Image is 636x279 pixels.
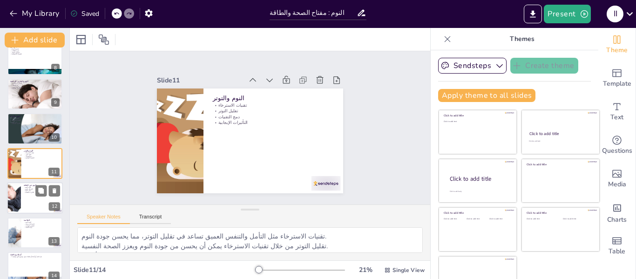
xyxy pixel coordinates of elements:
div: 12 [49,203,60,211]
div: Click to add text [489,218,510,220]
div: Click to add title [444,114,510,117]
button: Transcript [130,214,171,224]
span: Template [603,79,631,89]
p: Themes [455,28,589,50]
p: الاحتفال بالنوم [24,188,60,190]
div: Slide 11 / 14 [74,265,256,274]
div: 9 [51,98,60,107]
p: تحسين المزاج [10,48,60,50]
p: التأثيرات الإيجابية [10,122,60,124]
p: بناء العضلات [10,84,60,86]
div: Click to add text [563,218,592,220]
div: 13 [7,218,62,248]
p: الأطعمة المساعدة [10,119,60,121]
p: النوم والتغذية [10,115,60,118]
p: التأثيرات الإيجابية [24,157,60,159]
span: Charts [607,215,627,225]
span: Questions [602,146,632,156]
p: التأثيرات الإيجابية [214,112,334,143]
div: Add a table [598,229,636,263]
p: النوم في الثقافة [24,184,60,187]
span: Table [609,246,625,257]
p: النوم والتمارين الرياضية [10,80,60,83]
span: Theme [606,45,628,55]
div: Click to add body [450,190,508,192]
p: تقليل التوتر [24,154,60,156]
button: Delete Slide [49,185,60,197]
div: 8 [7,44,62,75]
p: تقنيات الاسترخاء [24,152,60,154]
div: Click to add title [450,175,509,183]
button: Present [544,5,590,23]
p: دمج التقنيات [215,106,335,137]
p: التعافي بعد التمارين [10,83,60,85]
button: ا ا [607,5,623,23]
div: Saved [70,9,99,18]
p: تقدير النوم [24,190,60,192]
div: Click to add text [444,121,510,123]
div: Add text boxes [598,95,636,129]
div: Click to add text [529,140,591,143]
div: Click to add title [444,211,510,215]
p: النوم والتوتر [219,87,339,120]
div: Click to add text [527,218,556,220]
p: أسئلة ومناقشة [10,253,60,256]
p: تعزيز العلاقات [10,50,60,52]
div: Add charts and graphs [598,196,636,229]
div: 11 [48,168,60,176]
p: مكانة النوم [24,186,60,188]
p: تعزيز النوم [10,121,60,122]
div: 11 [7,148,62,179]
button: My Library [7,6,63,21]
span: Media [608,179,626,190]
p: التأثيرات الاجتماعية [10,53,60,55]
div: Change the overall theme [598,28,636,61]
div: Get real-time input from your audience [598,129,636,162]
button: Add slide [5,33,65,48]
p: إدراك الأهمية [24,226,60,228]
p: تقنيات الاسترخاء [218,95,338,126]
div: Click to add title [529,131,591,136]
div: 10 [7,113,62,144]
div: 12 [7,182,63,214]
textarea: تقنيات الاسترخاء مثل التأمل والتنفس العميق تساعد في تقليل التوتر، مما يحسن جودة النوم. تقليل التو... [77,227,423,253]
p: اتباع عادات صحية [24,223,60,225]
div: 9 [7,79,62,109]
button: Speaker Notes [77,214,130,224]
button: Sendsteps [438,58,507,74]
p: أهمية النوم [24,221,60,223]
p: تقليل التوتر [217,101,336,131]
div: Click to add title [527,211,593,215]
div: 21 % [354,265,377,274]
div: 10 [48,133,60,142]
p: التأثيرات الإيجابية [10,88,60,90]
div: ا ا [607,6,623,22]
p: تحسين الأداء الرياضي [10,86,60,88]
p: دمج التقنيات [24,156,60,157]
span: Single View [392,266,425,274]
p: الخلاصة [24,219,60,222]
span: Text [610,112,623,122]
div: Layout [74,32,88,47]
div: 13 [48,237,60,245]
button: Export to PowerPoint [524,5,542,23]
div: Add images, graphics, shapes or video [598,162,636,196]
div: Click to add text [467,218,487,220]
div: 8 [51,64,60,72]
div: Slide 11 [168,57,254,84]
span: Position [98,34,109,45]
p: هل لديكم أي أسئلة أو تعليقات حول موضوع النوم وأهميته؟ [10,256,60,258]
p: التأثيرات الثقافية [24,192,60,194]
p: التأثيرات الإيجابية [24,225,60,227]
p: التواصل الفعال [10,52,60,54]
div: Click to add title [527,163,593,166]
div: Add ready made slides [598,61,636,95]
div: Click to add text [444,218,465,220]
p: النوم والتوتر [24,150,60,152]
button: Apply theme to all slides [438,89,535,102]
button: Create theme [510,58,578,74]
input: Insert title [270,6,357,20]
p: التغذية الجيدة [10,117,60,119]
button: Duplicate Slide [35,185,47,197]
